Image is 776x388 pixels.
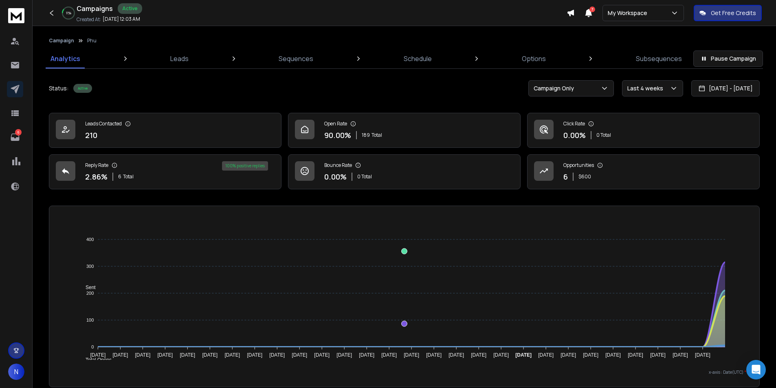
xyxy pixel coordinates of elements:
tspan: [DATE] [359,352,374,358]
p: Campaign Only [534,84,577,92]
span: 6 [118,173,121,180]
a: Analytics [46,49,85,68]
p: [DATE] 12:03 AM [103,16,140,22]
p: 0 Total [357,173,372,180]
p: Options [522,54,546,64]
tspan: [DATE] [180,352,195,358]
p: Phu [87,37,97,44]
tspan: [DATE] [583,352,598,358]
p: 6 [15,129,22,136]
tspan: [DATE] [628,352,643,358]
p: Subsequences [636,54,682,64]
tspan: [DATE] [314,352,330,358]
span: Total [123,173,134,180]
span: Total Opens [79,357,112,363]
p: Leads [170,54,189,64]
p: 0.00 % [324,171,347,182]
tspan: [DATE] [538,352,554,358]
span: 189 [362,132,370,138]
p: 90.00 % [324,129,351,141]
p: Status: [49,84,68,92]
a: Opportunities6$600 [527,154,760,189]
a: Schedule [399,49,437,68]
p: Open Rate [324,121,347,127]
button: N [8,364,24,380]
p: Last 4 weeks [627,84,666,92]
a: 6 [7,129,23,145]
div: Active [118,3,142,14]
p: Analytics [51,54,80,64]
div: Active [73,84,92,93]
tspan: [DATE] [561,352,576,358]
span: Total [372,132,382,138]
tspan: [DATE] [381,352,397,358]
img: logo [8,8,24,23]
tspan: [DATE] [90,352,106,358]
div: Open Intercom Messenger [746,360,766,379]
tspan: [DATE] [605,352,621,358]
button: Campaign [49,37,74,44]
p: Opportunities [563,162,594,169]
p: 210 [85,129,97,141]
tspan: [DATE] [426,352,442,358]
tspan: [DATE] [336,352,352,358]
p: Leads Contacted [85,121,122,127]
a: Open Rate90.00%189Total [288,113,521,148]
tspan: [DATE] [269,352,285,358]
a: Reply Rate2.86%6Total100% positive replies [49,154,281,189]
tspan: [DATE] [471,352,486,358]
tspan: [DATE] [292,352,307,358]
p: 0.00 % [563,129,586,141]
button: Get Free Credits [694,5,762,21]
p: Click Rate [563,121,585,127]
p: 2.86 % [85,171,108,182]
tspan: 300 [86,264,94,269]
p: 6 [563,171,568,182]
p: Created At: [77,16,101,23]
tspan: 0 [91,344,94,349]
tspan: [DATE] [404,352,419,358]
tspan: [DATE] [673,352,688,358]
tspan: 400 [86,237,94,242]
p: Get Free Credits [711,9,756,17]
tspan: [DATE] [493,352,509,358]
tspan: [DATE] [448,352,464,358]
a: Subsequences [631,49,687,68]
a: Leads Contacted210 [49,113,281,148]
button: Pause Campaign [693,50,763,67]
a: Sequences [274,49,318,68]
tspan: [DATE] [515,352,532,358]
p: x-axis : Date(UTC) [62,369,746,375]
tspan: [DATE] [247,352,262,358]
span: 7 [589,7,595,12]
tspan: [DATE] [650,352,666,358]
p: Schedule [404,54,432,64]
tspan: [DATE] [695,352,710,358]
tspan: 200 [86,291,94,296]
button: [DATE] - [DATE] [691,80,760,96]
tspan: 100 [86,318,94,322]
p: Sequences [279,54,313,64]
p: 11 % [66,11,71,15]
div: 100 % positive replies [222,161,268,171]
h1: Campaigns [77,4,113,13]
tspan: [DATE] [157,352,173,358]
tspan: [DATE] [224,352,240,358]
p: My Workspace [608,9,651,17]
a: Options [517,49,551,68]
a: Click Rate0.00%0 Total [527,113,760,148]
span: Sent [79,285,96,290]
a: Bounce Rate0.00%0 Total [288,154,521,189]
tspan: [DATE] [202,352,218,358]
tspan: [DATE] [135,352,150,358]
p: 0 Total [596,132,611,138]
p: Reply Rate [85,162,108,169]
a: Leads [165,49,193,68]
tspan: [DATE] [112,352,128,358]
p: Bounce Rate [324,162,352,169]
p: $ 600 [578,173,591,180]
